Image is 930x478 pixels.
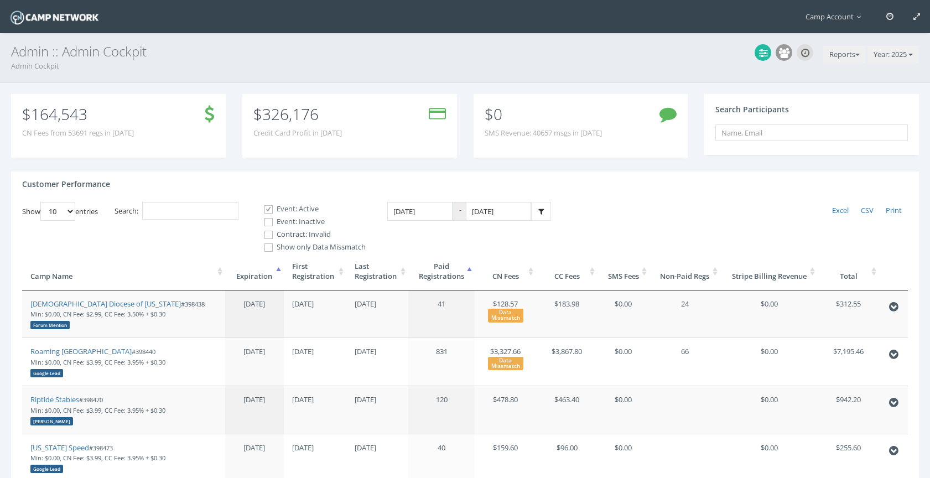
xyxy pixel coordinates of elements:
a: Roaming [GEOGRAPHIC_DATA] [30,346,132,356]
td: $312.55 [818,290,879,338]
div: Data Missmatch [488,357,523,370]
span: [DATE] [243,394,265,404]
h4: Search Participants [715,105,789,113]
span: Year: 2025 [874,49,907,59]
th: Non-Paid Regs: activate to sort column ascending [650,253,720,290]
h4: Customer Performance [22,180,110,188]
td: $0.00 [598,386,650,434]
td: [DATE] [346,290,409,338]
div: [PERSON_NAME] [30,417,73,425]
td: $0.00 [720,386,818,434]
span: Credit Card Profit in [DATE] [253,128,342,138]
label: Event: Active [255,204,366,215]
span: Excel [832,205,849,215]
td: $0.00 [720,290,818,338]
a: [DEMOGRAPHIC_DATA] Diocese of [US_STATE] [30,299,181,309]
td: 41 [408,290,475,338]
span: Camp Account [806,12,866,22]
a: Print [880,202,908,220]
small: #398440 Min: $0.00, CN Fee: $3.99, CC Fee: 3.95% + $0.30 [30,347,165,376]
th: SMS Fees: activate to sort column ascending [598,253,650,290]
th: PaidRegistrations: activate to sort column ascending [408,253,475,290]
input: Name, Email [715,124,908,141]
label: Show only Data Missmatch [255,242,366,253]
td: $7,195.46 [818,337,879,386]
label: Search: [115,202,238,220]
span: 326,176 [262,103,319,124]
span: SMS Revenue: 40657 msgs in [DATE] [485,128,602,138]
label: Show entries [22,202,98,221]
td: $183.98 [536,290,598,338]
small: #398438 Min: $0.00, CN Fee: $2.99, CC Fee: 3.50% + $0.30 [30,300,205,329]
span: $0 [485,103,502,124]
td: $3,867.80 [536,337,598,386]
select: Showentries [40,202,75,221]
p: $ [22,108,134,120]
input: Search: [142,202,238,220]
span: CN Fees from 53691 regs in [DATE] [22,128,134,138]
td: $942.20 [818,386,879,434]
td: $3,327.66 [475,337,536,386]
a: CSV [855,202,880,220]
a: Admin Cockpit [11,61,59,71]
span: [DATE] [243,346,265,356]
div: Data Missmatch [488,309,523,322]
td: [DATE] [284,386,346,434]
button: Year: 2025 [867,46,919,64]
td: $128.57 [475,290,536,338]
div: Google Lead [30,465,63,473]
span: CSV [861,205,874,215]
td: 120 [408,386,475,434]
td: [DATE] [284,290,346,338]
input: Date Range: To [466,202,531,221]
small: #398470 Min: $0.00, CN Fee: $3.99, CC Fee: 3.95% + $0.30 [30,396,165,424]
a: [US_STATE] Speed [30,443,89,453]
th: FirstRegistration: activate to sort column ascending [284,253,346,290]
label: Contract: Invalid [255,229,366,240]
span: 164,543 [31,103,87,124]
h3: Admin :: Admin Cockpit [11,44,919,59]
td: [DATE] [346,386,409,434]
span: [DATE] [243,443,265,453]
td: [DATE] [284,337,346,386]
label: Event: Inactive [255,216,366,227]
td: $478.80 [475,386,536,434]
td: $463.40 [536,386,598,434]
div: Google Lead [30,369,63,377]
span: [DATE] [243,299,265,309]
span: - [453,202,466,221]
div: Forum Mention [30,321,70,329]
th: Expiration: activate to sort column descending [225,253,284,290]
td: 831 [408,337,475,386]
p: $ [253,108,342,120]
td: 24 [650,290,720,338]
td: 66 [650,337,720,386]
a: Riptide Stables [30,394,79,404]
a: Excel [826,202,855,220]
td: [DATE] [346,337,409,386]
th: CN Fees: activate to sort column ascending [475,253,536,290]
input: Date Range: From [387,202,453,221]
span: Print [886,205,902,215]
th: Camp Name: activate to sort column ascending [22,253,225,290]
th: LastRegistration: activate to sort column ascending [346,253,409,290]
th: CC Fees: activate to sort column ascending [536,253,598,290]
td: $0.00 [598,290,650,338]
small: #398473 Min: $0.00, CN Fee: $3.99, CC Fee: 3.95% + $0.30 [30,444,165,472]
th: Stripe Billing Revenue: activate to sort column ascending [720,253,818,290]
button: Reports [823,46,866,64]
img: Camp Network [8,8,101,27]
th: Total: activate to sort column ascending [818,253,879,290]
td: $0.00 [720,337,818,386]
td: $0.00 [598,337,650,386]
